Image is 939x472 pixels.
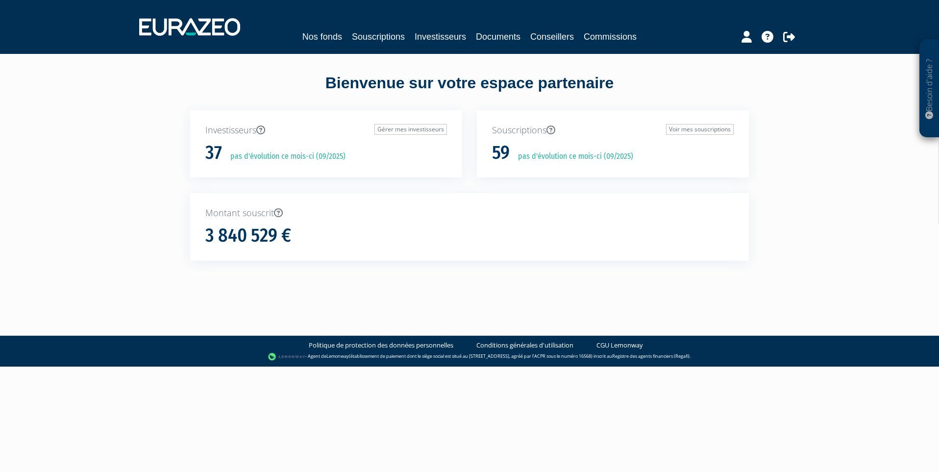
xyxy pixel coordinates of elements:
img: 1732889491-logotype_eurazeo_blanc_rvb.png [139,18,240,36]
div: Bienvenue sur votre espace partenaire [183,72,756,110]
a: Investisseurs [415,30,466,44]
a: Conseillers [530,30,574,44]
a: Lemonway [326,353,349,359]
p: pas d'évolution ce mois-ci (09/2025) [223,151,346,162]
h1: 37 [205,143,222,163]
p: Souscriptions [492,124,734,137]
a: Documents [476,30,520,44]
a: Souscriptions [352,30,405,44]
a: Gérer mes investisseurs [374,124,447,135]
a: Nos fonds [302,30,342,44]
a: CGU Lemonway [596,341,643,350]
h1: 59 [492,143,510,163]
a: Conditions générales d'utilisation [476,341,573,350]
a: Politique de protection des données personnelles [309,341,453,350]
img: logo-lemonway.png [268,352,306,362]
h1: 3 840 529 € [205,225,291,246]
p: Investisseurs [205,124,447,137]
p: Montant souscrit [205,207,734,220]
a: Registre des agents financiers (Regafi) [612,353,690,359]
a: Commissions [584,30,637,44]
a: Voir mes souscriptions [666,124,734,135]
div: - Agent de (établissement de paiement dont le siège social est situé au [STREET_ADDRESS], agréé p... [10,352,929,362]
p: Besoin d'aide ? [924,45,935,133]
p: pas d'évolution ce mois-ci (09/2025) [511,151,633,162]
